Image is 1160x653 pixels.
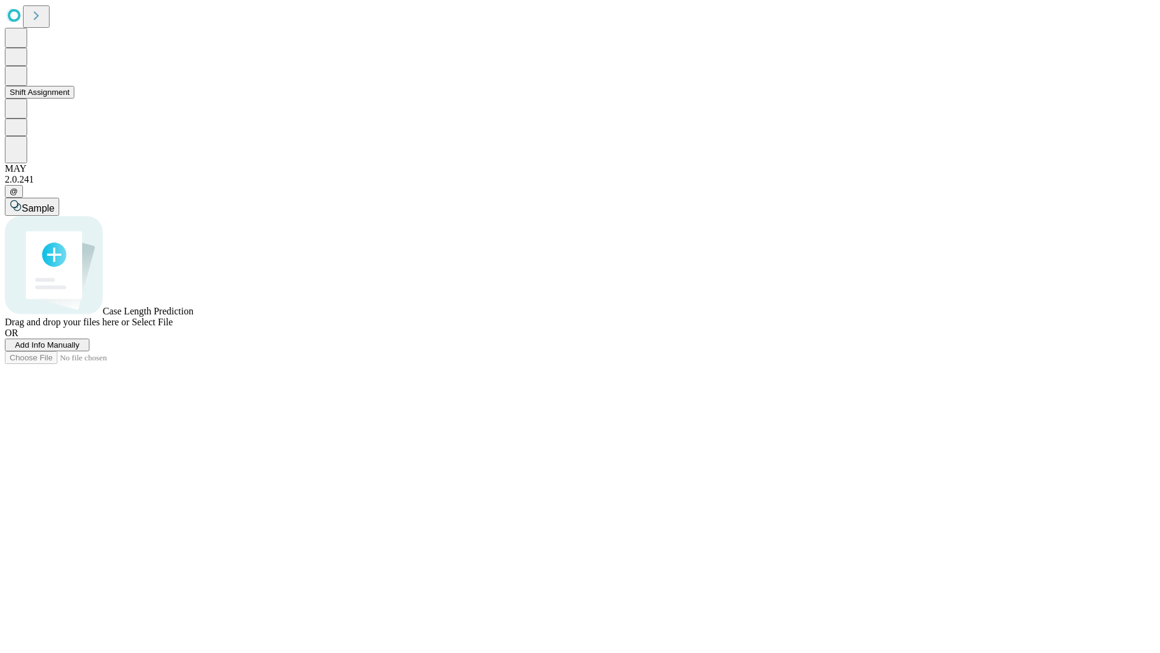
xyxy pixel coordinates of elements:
[15,340,80,349] span: Add Info Manually
[5,198,59,216] button: Sample
[5,163,1155,174] div: MAY
[5,174,1155,185] div: 2.0.241
[5,86,74,99] button: Shift Assignment
[22,203,54,213] span: Sample
[5,328,18,338] span: OR
[132,317,173,327] span: Select File
[5,317,129,327] span: Drag and drop your files here or
[5,185,23,198] button: @
[10,187,18,196] span: @
[103,306,193,316] span: Case Length Prediction
[5,339,89,351] button: Add Info Manually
